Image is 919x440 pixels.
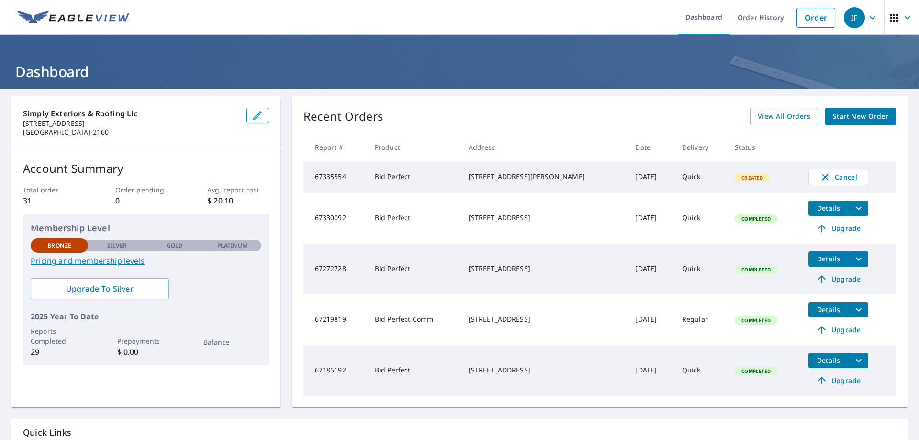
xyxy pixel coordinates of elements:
a: Pricing and membership levels [31,255,261,267]
p: Quick Links [23,427,896,439]
th: Date [628,133,674,161]
a: View All Orders [750,108,818,125]
div: [STREET_ADDRESS] [469,264,620,273]
th: Address [461,133,628,161]
span: View All Orders [758,111,810,123]
p: Account Summary [23,160,269,177]
td: 67330092 [303,193,367,244]
td: [DATE] [628,161,674,193]
td: Bid Perfect [367,244,461,294]
a: Upgrade [808,322,868,338]
span: Details [814,203,843,213]
td: [DATE] [628,193,674,244]
span: Completed [736,266,776,273]
span: Completed [736,368,776,374]
button: Cancel [808,169,868,185]
button: detailsBtn-67219819 [808,302,849,317]
div: [STREET_ADDRESS] [469,213,620,223]
td: Quick [674,193,727,244]
p: Avg. report cost [207,185,269,195]
a: Order [796,8,835,28]
p: Order pending [115,185,177,195]
span: Details [814,254,843,263]
a: Start New Order [825,108,896,125]
span: Start New Order [833,111,888,123]
td: 67219819 [303,294,367,345]
p: Recent Orders [303,108,384,125]
h1: Dashboard [11,62,908,81]
p: Membership Level [31,222,261,235]
a: Upgrade [808,373,868,388]
a: Upgrade [808,271,868,287]
a: Upgrade [808,221,868,236]
td: Quick [674,161,727,193]
td: [DATE] [628,294,674,345]
p: 0 [115,195,177,206]
button: detailsBtn-67272728 [808,251,849,267]
td: Bid Perfect [367,161,461,193]
td: Quick [674,345,727,396]
span: Upgrade To Silver [38,283,161,294]
img: EV Logo [17,11,130,25]
td: Quick [674,244,727,294]
td: Bid Perfect Comm [367,294,461,345]
div: IF [844,7,865,28]
p: Silver [107,241,127,250]
button: detailsBtn-67330092 [808,201,849,216]
th: Status [727,133,801,161]
td: 67335554 [303,161,367,193]
p: $ 20.10 [207,195,269,206]
td: [DATE] [628,345,674,396]
p: Platinum [217,241,247,250]
td: 67272728 [303,244,367,294]
div: [STREET_ADDRESS][PERSON_NAME] [469,172,620,181]
a: Upgrade To Silver [31,278,169,299]
button: filesDropdownBtn-67272728 [849,251,868,267]
p: 31 [23,195,84,206]
td: 67185192 [303,345,367,396]
span: Completed [736,317,776,324]
th: Delivery [674,133,727,161]
p: Total order [23,185,84,195]
p: Reports Completed [31,326,88,346]
span: Cancel [818,171,858,183]
span: Upgrade [814,223,863,234]
td: [DATE] [628,244,674,294]
td: Bid Perfect [367,193,461,244]
p: 2025 Year To Date [31,311,261,322]
p: Prepayments [117,336,175,346]
span: Completed [736,215,776,222]
button: filesDropdownBtn-67330092 [849,201,868,216]
th: Report # [303,133,367,161]
div: [STREET_ADDRESS] [469,365,620,375]
p: Gold [167,241,183,250]
p: Balance [203,337,261,347]
p: [STREET_ADDRESS] [23,119,238,128]
span: Created [736,174,769,181]
p: Bronze [47,241,71,250]
p: $ 0.00 [117,346,175,358]
span: Upgrade [814,375,863,386]
p: 29 [31,346,88,358]
span: Upgrade [814,273,863,285]
span: Upgrade [814,324,863,336]
span: Details [814,356,843,365]
th: Product [367,133,461,161]
button: detailsBtn-67185192 [808,353,849,368]
button: filesDropdownBtn-67185192 [849,353,868,368]
td: Regular [674,294,727,345]
span: Details [814,305,843,314]
button: filesDropdownBtn-67219819 [849,302,868,317]
td: Bid Perfect [367,345,461,396]
div: [STREET_ADDRESS] [469,315,620,324]
p: [GEOGRAPHIC_DATA]-2160 [23,128,238,136]
p: simply exteriors & roofing llc [23,108,238,119]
